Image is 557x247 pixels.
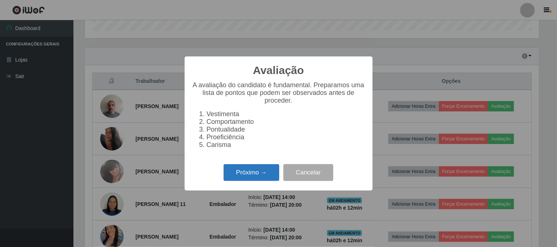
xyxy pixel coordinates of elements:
[207,118,365,126] li: Comportamento
[192,81,365,104] p: A avaliação do candidato é fundamental. Preparamos uma lista de pontos que podem ser observados a...
[207,110,365,118] li: Vestimenta
[224,164,279,181] button: Próximo →
[253,64,304,77] h2: Avaliação
[207,141,365,149] li: Carisma
[207,126,365,133] li: Pontualidade
[283,164,333,181] button: Cancelar
[207,133,365,141] li: Proeficiência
